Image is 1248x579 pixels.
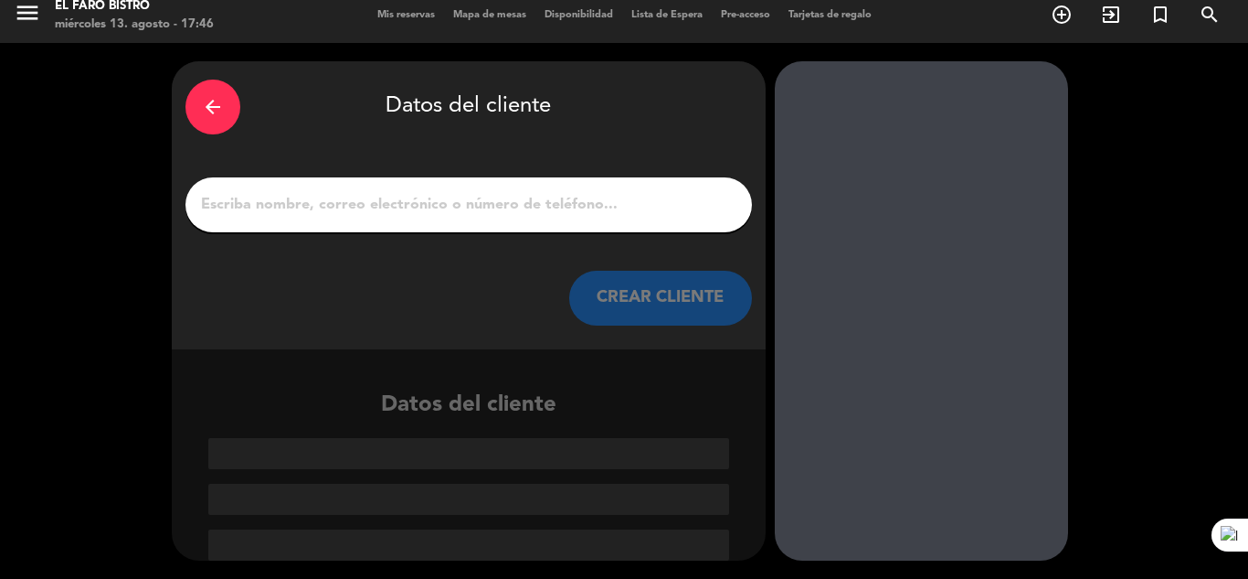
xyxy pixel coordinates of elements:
[172,388,766,561] div: Datos del cliente
[779,10,881,20] span: Tarjetas de regalo
[55,16,214,34] div: miércoles 13. agosto - 17:46
[199,192,738,218] input: Escriba nombre, correo electrónico o número de teléfono...
[1051,4,1073,26] i: add_circle_outline
[535,10,622,20] span: Disponibilidad
[1199,4,1221,26] i: search
[622,10,712,20] span: Lista de Espera
[368,10,444,20] span: Mis reservas
[712,10,779,20] span: Pre-acceso
[444,10,535,20] span: Mapa de mesas
[569,271,752,326] button: CREAR CLIENTE
[202,96,224,118] i: arrow_back
[185,75,752,139] div: Datos del cliente
[1100,4,1122,26] i: exit_to_app
[1149,4,1171,26] i: turned_in_not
